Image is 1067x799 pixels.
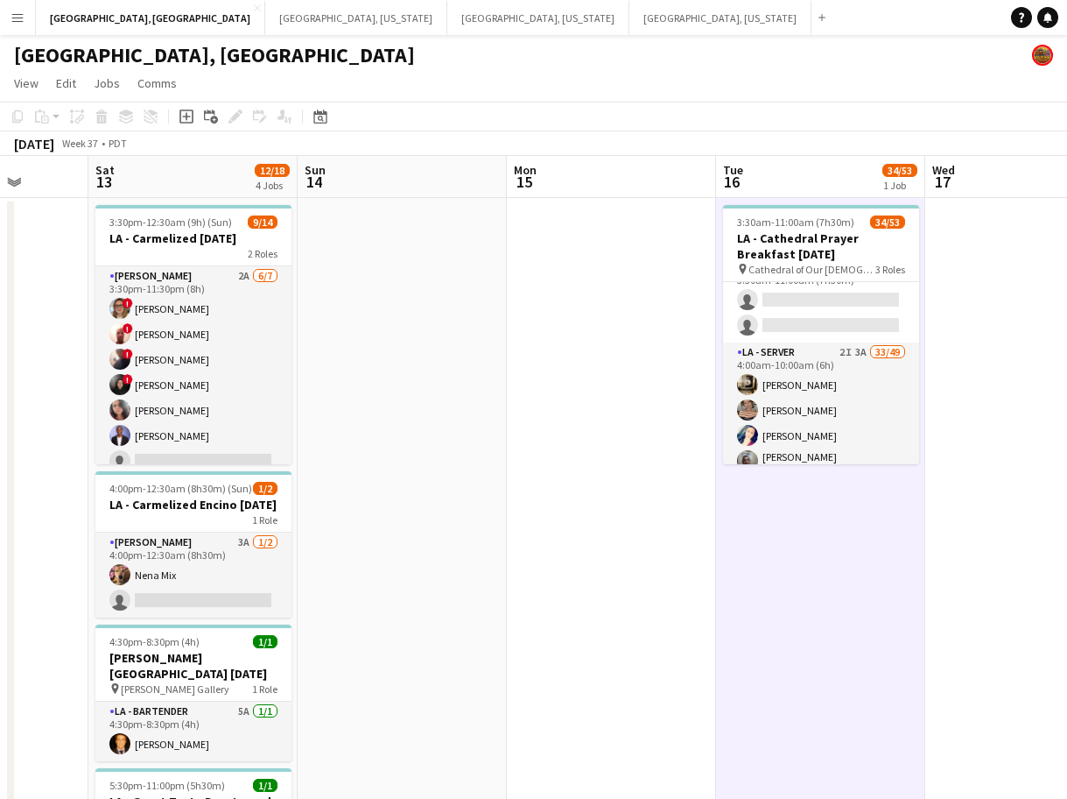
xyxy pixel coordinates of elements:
[137,75,177,91] span: Comms
[87,72,127,95] a: Jobs
[94,75,120,91] span: Jobs
[265,1,447,35] button: [GEOGRAPHIC_DATA], [US_STATE]
[1032,45,1053,66] app-user-avatar: Rollin Hero
[130,72,184,95] a: Comms
[49,72,83,95] a: Edit
[629,1,811,35] button: [GEOGRAPHIC_DATA], [US_STATE]
[7,72,46,95] a: View
[56,75,76,91] span: Edit
[58,137,102,150] span: Week 37
[14,42,415,68] h1: [GEOGRAPHIC_DATA], [GEOGRAPHIC_DATA]
[36,1,265,35] button: [GEOGRAPHIC_DATA], [GEOGRAPHIC_DATA]
[109,137,127,150] div: PDT
[14,75,39,91] span: View
[14,135,54,152] div: [DATE]
[447,1,629,35] button: [GEOGRAPHIC_DATA], [US_STATE]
